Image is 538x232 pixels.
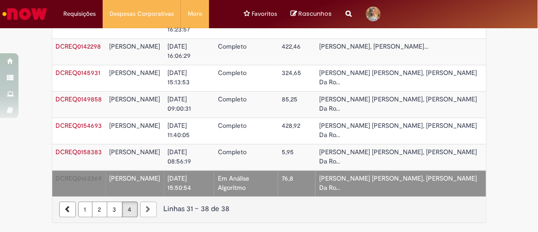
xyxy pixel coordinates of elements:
[110,122,161,130] span: [PERSON_NAME]
[110,69,161,77] span: [PERSON_NAME]
[282,69,301,77] span: 324,65
[319,69,479,87] span: [PERSON_NAME] [PERSON_NAME], [PERSON_NAME] Da Ro...
[218,69,247,77] span: Completo
[56,175,102,183] a: Abrir Registro: DCREQ0163369
[56,122,102,130] a: Abrir Registro: DCREQ0154693
[168,43,191,60] span: [DATE] 16:06:29
[319,43,428,51] span: [PERSON_NAME], [PERSON_NAME]...
[168,148,192,166] span: [DATE] 08:56:19
[319,148,479,166] span: [PERSON_NAME] [PERSON_NAME], [PERSON_NAME] Da Ro...
[56,95,102,104] a: Abrir Registro: DCREQ0149858
[319,95,479,113] span: [PERSON_NAME] [PERSON_NAME], [PERSON_NAME] Da Ro...
[107,202,123,218] a: Página 3
[1,5,49,23] img: ServiceNow
[282,43,301,51] span: 422,46
[110,43,161,51] span: [PERSON_NAME]
[282,175,293,183] span: 76,8
[56,69,101,77] a: Abrir Registro: DCREQ0145931
[92,202,107,218] a: Página 2
[218,95,247,104] span: Completo
[282,122,300,130] span: 428,92
[252,9,277,19] span: Favoritos
[218,122,247,130] span: Completo
[56,122,102,130] span: DCREQ0154693
[218,43,247,51] span: Completo
[122,202,138,218] a: Página 4
[59,202,76,218] a: Página anterior
[59,204,479,215] div: Linhas 31 − 38 de 38
[168,95,192,113] span: [DATE] 09:00:31
[282,95,297,104] span: 85,25
[110,95,161,104] span: [PERSON_NAME]
[319,175,479,192] span: [PERSON_NAME] [PERSON_NAME], [PERSON_NAME] Da Ro...
[63,9,96,19] span: Requisições
[291,9,332,18] a: No momento, sua lista de rascunhos tem 0 Itens
[56,95,102,104] span: DCREQ0149858
[52,197,486,222] nav: paginação
[282,148,294,157] span: 5,95
[168,16,191,34] span: [DATE] 16:23:57
[56,148,102,157] span: DCREQ0158383
[168,69,190,87] span: [DATE] 15:13:53
[78,202,93,218] a: Página 1
[168,122,190,139] span: [DATE] 11:40:05
[56,175,102,183] span: DCREQ0163369
[319,122,479,139] span: [PERSON_NAME] [PERSON_NAME], [PERSON_NAME] Da Ro...
[110,9,174,19] span: Despesas Corporativas
[56,69,101,77] span: DCREQ0145931
[218,148,247,157] span: Completo
[299,9,332,18] span: Rascunhos
[168,175,192,192] span: [DATE] 15:50:54
[56,43,101,51] span: DCREQ0142298
[188,9,202,19] span: More
[110,148,161,157] span: [PERSON_NAME]
[56,43,101,51] a: Abrir Registro: DCREQ0142298
[110,175,161,183] span: [PERSON_NAME]
[218,175,251,192] span: Em Análise Algoritmo
[56,148,102,157] a: Abrir Registro: DCREQ0158383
